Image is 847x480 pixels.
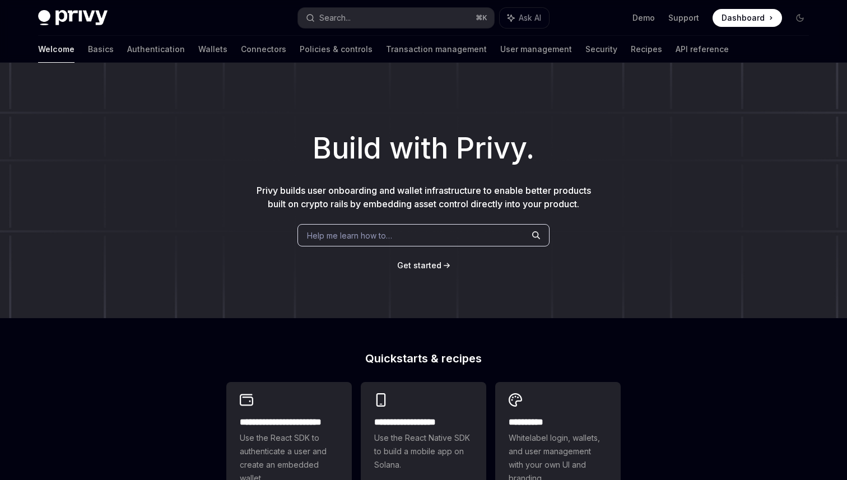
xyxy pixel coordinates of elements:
[476,13,487,22] span: ⌘ K
[307,230,392,241] span: Help me learn how to…
[386,36,487,63] a: Transaction management
[713,9,782,27] a: Dashboard
[226,353,621,364] h2: Quickstarts & recipes
[257,185,591,209] span: Privy builds user onboarding and wallet infrastructure to enable better products built on crypto ...
[38,36,75,63] a: Welcome
[500,8,549,28] button: Ask AI
[676,36,729,63] a: API reference
[319,11,351,25] div: Search...
[198,36,227,63] a: Wallets
[585,36,617,63] a: Security
[791,9,809,27] button: Toggle dark mode
[374,431,473,472] span: Use the React Native SDK to build a mobile app on Solana.
[300,36,373,63] a: Policies & controls
[397,260,441,271] a: Get started
[519,12,541,24] span: Ask AI
[88,36,114,63] a: Basics
[632,12,655,24] a: Demo
[722,12,765,24] span: Dashboard
[18,127,829,170] h1: Build with Privy.
[38,10,108,26] img: dark logo
[631,36,662,63] a: Recipes
[241,36,286,63] a: Connectors
[500,36,572,63] a: User management
[668,12,699,24] a: Support
[298,8,494,28] button: Search...⌘K
[397,260,441,270] span: Get started
[127,36,185,63] a: Authentication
